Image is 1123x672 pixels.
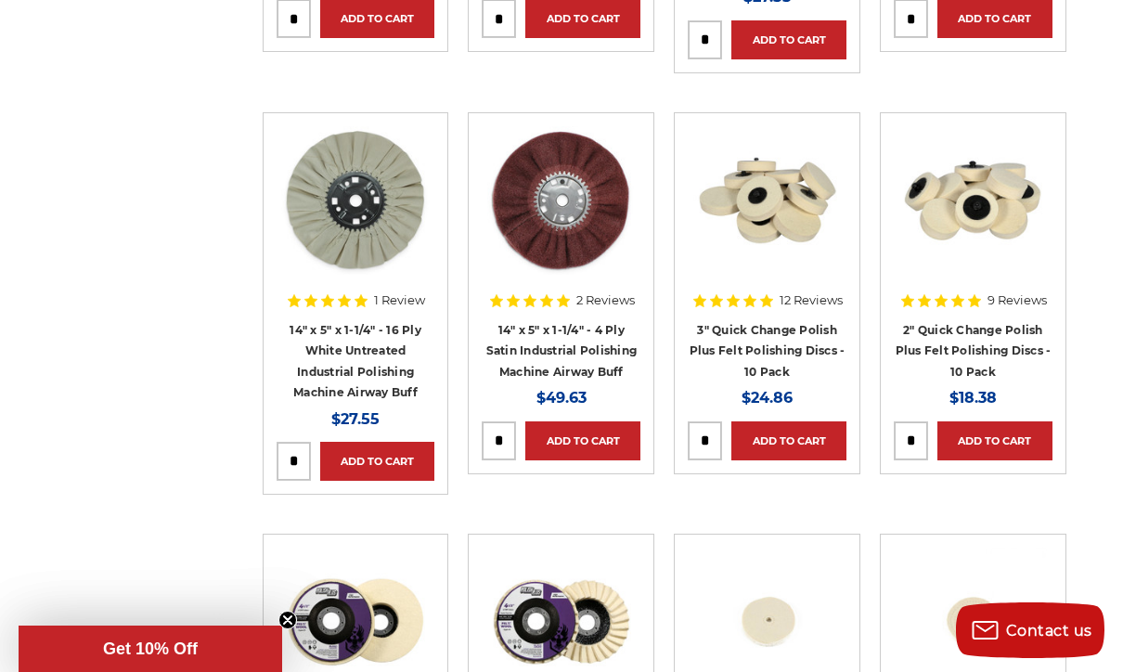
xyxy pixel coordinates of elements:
[949,389,997,407] span: $18.38
[374,294,425,306] span: 1 Review
[987,294,1047,306] span: 9 Reviews
[536,389,587,407] span: $49.63
[896,323,1052,379] a: 2" Quick Change Polish Plus Felt Polishing Discs - 10 Pack
[331,410,380,428] span: $27.55
[525,421,640,460] a: Add to Cart
[320,442,435,481] a: Add to Cart
[742,389,793,407] span: $24.86
[731,421,846,460] a: Add to Cart
[19,626,282,672] div: Get 10% OffClose teaser
[576,294,635,306] span: 2 Reviews
[937,421,1052,460] a: Add to Cart
[731,20,846,59] a: Add to Cart
[278,611,297,629] button: Close teaser
[693,126,842,275] img: 3 inch polishing felt roloc discs
[898,126,1047,275] img: 2" Roloc Polishing Felt Discs
[1006,622,1092,640] span: Contact us
[688,126,846,285] a: 3 inch polishing felt roloc discs
[103,640,198,658] span: Get 10% Off
[290,323,421,400] a: 14" x 5" x 1-1/4" - 16 Ply White Untreated Industrial Polishing Machine Airway Buff
[482,126,640,285] a: 14 inch satin surface prep airway buffing wheel
[780,294,843,306] span: 12 Reviews
[690,323,845,379] a: 3" Quick Change Polish Plus Felt Polishing Discs - 10 Pack
[486,323,638,379] a: 14" x 5" x 1-1/4" - 4 Ply Satin Industrial Polishing Machine Airway Buff
[956,602,1104,658] button: Contact us
[277,126,435,285] a: 14 inch untreated white airway buffing wheel
[894,126,1052,285] a: 2" Roloc Polishing Felt Discs
[281,126,430,275] img: 14 inch untreated white airway buffing wheel
[487,126,636,275] img: 14 inch satin surface prep airway buffing wheel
